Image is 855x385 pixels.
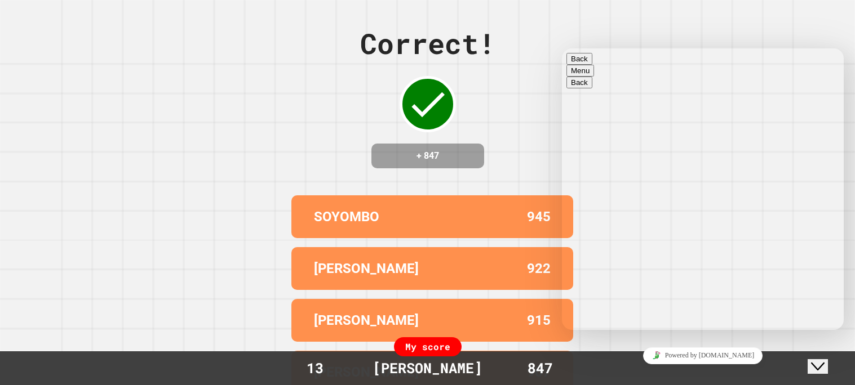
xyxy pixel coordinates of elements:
div: 13 [273,357,357,379]
iframe: chat widget [808,340,844,374]
div: Correct! [360,23,495,65]
p: 922 [527,258,551,279]
p: 915 [527,310,551,330]
div: 847 [498,357,583,379]
p: 945 [527,207,551,227]
h4: + 847 [383,149,473,163]
p: [PERSON_NAME] [314,310,419,330]
iframe: chat widget [562,343,844,368]
iframe: chat widget [562,48,844,330]
div: [PERSON_NAME] [361,357,494,379]
div: My score [394,337,462,356]
p: SOYOMBO [314,207,379,227]
p: [PERSON_NAME] [314,258,419,279]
